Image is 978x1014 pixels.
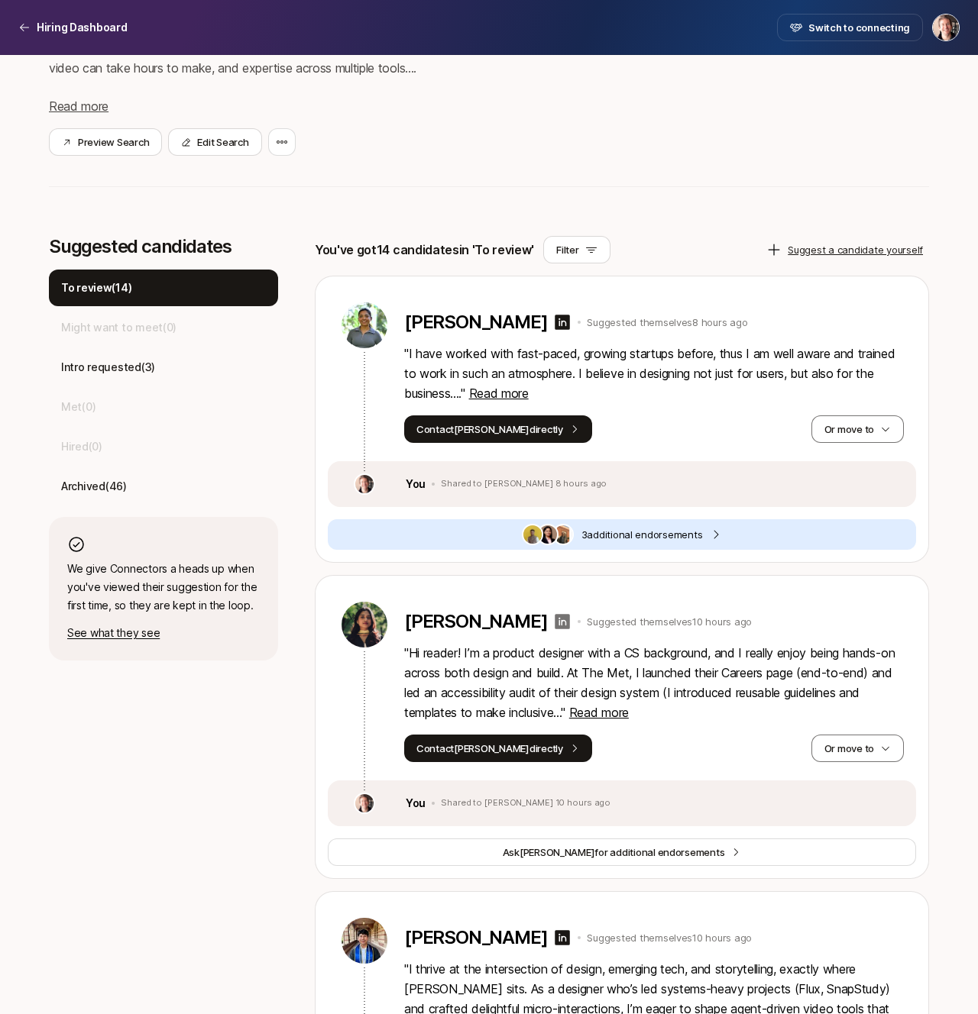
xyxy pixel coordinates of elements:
p: Suggest a candidate yourself [788,242,923,257]
p: Might want to meet ( 0 ) [61,318,176,337]
p: Intro requested ( 3 ) [61,358,155,376]
button: Or move to [811,415,904,443]
span: [PERSON_NAME] [520,846,595,858]
img: bb24b125_67ca_4bac_b8a0_902768276388.jpg [342,602,387,647]
p: Video is the most compelling medium ever invented. But even a single minute of video can take hou... [49,38,506,78]
p: [PERSON_NAME] [404,312,547,333]
img: 8cb3e434_9646_4a7a_9a3b_672daafcbcea.jpg [355,475,374,493]
p: See what they see [67,624,260,642]
p: Met ( 0 ) [61,398,96,416]
img: 7e2e3d8c_7c17_4572_bf55_4594209ad881.jpg [342,302,387,348]
img: 8cb3e434_9646_4a7a_9a3b_672daafcbcea.jpg [355,794,374,812]
span: Ask for additional endorsements [503,844,725,860]
p: You [406,475,426,493]
button: Or move to [811,735,904,762]
p: Suggested themselves 10 hours ago [587,614,752,629]
button: Switch to connecting [777,14,923,41]
button: Contact[PERSON_NAME]directly [404,735,592,762]
p: Archived ( 46 ) [61,477,127,496]
img: 76069f9b_0121_4abc_8551_ab81b6cb8a3b.jpg [523,525,542,544]
button: Filter [543,236,610,263]
p: " Hi reader! I’m a product designer with a CS background, and I really enjoy being hands-on acros... [404,643,904,722]
p: Hired ( 0 ) [61,438,102,456]
p: [PERSON_NAME] [404,927,547,948]
button: Edit Search [168,128,261,156]
img: Jasper Story [933,15,959,40]
p: Suggested themselves 10 hours ago [587,930,752,945]
p: You've got 14 candidates in 'To review' [315,240,534,260]
p: You [406,794,426,812]
span: Read more [49,98,108,114]
button: Contact[PERSON_NAME]directly [404,415,592,443]
p: Shared to [PERSON_NAME] 8 hours ago [441,479,607,489]
p: Hiring Dashboard [37,18,128,37]
button: Preview Search [49,128,162,156]
span: Read more [469,386,529,401]
p: Suggested candidates [49,236,278,257]
p: Suggested themselves 8 hours ago [587,315,747,330]
button: Ask[PERSON_NAME]for additional endorsements [328,838,916,866]
img: f6362da5_b4f7_4914_b28d_e68a885f31e5.jpg [554,525,572,544]
span: Switch to connecting [808,20,910,35]
p: We give Connectors a heads up when you've viewed their suggestion for the first time, so they are... [67,560,260,615]
img: af24c0a9_50d8_4a13_af93_7fce886d1fed.jpg [342,918,387,964]
img: be6e6f80_4c35_4327_b86a_df3084141e65.jpg [539,525,557,544]
span: Read more [569,705,629,720]
span: 3 additional endorsement s [581,527,703,542]
p: To review ( 14 ) [61,279,131,297]
p: Shared to [PERSON_NAME] 10 hours ago [441,798,610,809]
p: [PERSON_NAME] [404,611,547,632]
button: Jasper Story [932,14,960,41]
p: " I have worked with fast-paced, growing startups before, thus I am well aware and trained to wor... [404,344,904,403]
